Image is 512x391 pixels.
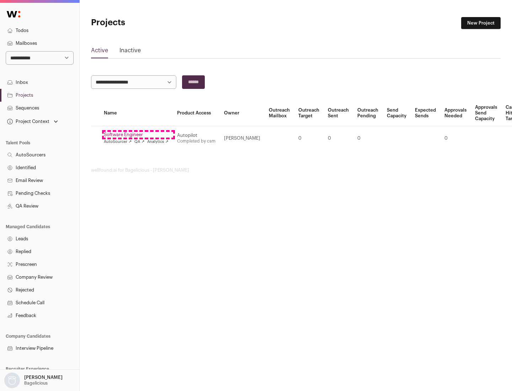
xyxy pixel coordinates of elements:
[294,100,324,126] th: Outreach Target
[91,46,108,58] a: Active
[3,7,24,21] img: Wellfound
[104,132,169,138] a: Software Engineer
[173,100,220,126] th: Product Access
[383,100,411,126] th: Send Capacity
[4,373,20,388] img: nopic.png
[177,139,215,143] a: Completed by csm
[324,100,353,126] th: Outreach Sent
[220,100,265,126] th: Owner
[471,100,501,126] th: Approvals Send Capacity
[6,117,59,127] button: Open dropdown
[177,133,215,138] div: Autopilot
[265,100,294,126] th: Outreach Mailbox
[294,126,324,151] td: 0
[119,46,141,58] a: Inactive
[134,139,144,145] a: QA ↗
[440,100,471,126] th: Approvals Needed
[24,375,63,380] p: [PERSON_NAME]
[104,139,132,145] a: AutoSourcer ↗
[24,380,48,386] p: Bagelicious
[100,100,173,126] th: Name
[3,373,64,388] button: Open dropdown
[6,119,49,124] div: Project Context
[147,139,168,145] a: Analytics ↗
[353,126,383,151] td: 0
[91,17,228,28] h1: Projects
[324,126,353,151] td: 0
[461,17,501,29] a: New Project
[353,100,383,126] th: Outreach Pending
[91,167,501,173] footer: wellfound:ai for Bagelicious - [PERSON_NAME]
[440,126,471,151] td: 0
[220,126,265,151] td: [PERSON_NAME]
[411,100,440,126] th: Expected Sends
